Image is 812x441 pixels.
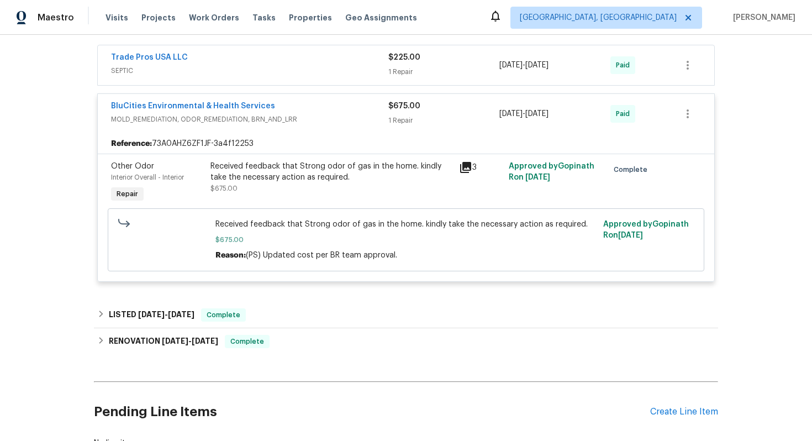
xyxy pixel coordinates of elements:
[459,161,502,174] div: 3
[388,54,420,61] span: $225.00
[650,407,718,417] div: Create Line Item
[388,102,420,110] span: $675.00
[109,335,218,348] h6: RENOVATION
[111,174,184,181] span: Interior Overall - Interior
[525,110,549,118] span: [DATE]
[111,102,275,110] a: BluCities Environmental & Health Services
[98,134,714,154] div: 73A0AHZ6ZF1JF-3a4f12253
[111,162,154,170] span: Other Odor
[499,60,549,71] span: -
[94,328,718,355] div: RENOVATION [DATE]-[DATE]Complete
[112,188,143,200] span: Repair
[109,308,194,322] h6: LISTED
[525,61,549,69] span: [DATE]
[138,311,194,318] span: -
[252,14,276,22] span: Tasks
[289,12,332,23] span: Properties
[603,221,689,239] span: Approved by Gopinath R on
[499,110,523,118] span: [DATE]
[520,12,677,23] span: [GEOGRAPHIC_DATA], [GEOGRAPHIC_DATA]
[388,66,499,77] div: 1 Repair
[499,61,523,69] span: [DATE]
[94,386,650,438] h2: Pending Line Items
[499,108,549,119] span: -
[616,60,634,71] span: Paid
[729,12,795,23] span: [PERSON_NAME]
[215,234,597,245] span: $675.00
[202,309,245,321] span: Complete
[215,219,597,230] span: Received feedback that Strong odor of gas in the home. kindly take the necessary action as required.
[618,232,643,239] span: [DATE]
[138,311,165,318] span: [DATE]
[162,337,218,345] span: -
[246,251,397,259] span: (PS) Updated cost per BR team approval.
[111,65,388,76] span: SEPTIC
[614,164,652,175] span: Complete
[525,174,550,181] span: [DATE]
[38,12,74,23] span: Maestro
[111,114,388,125] span: MOLD_REMEDIATION, ODOR_REMEDIATION, BRN_AND_LRR
[168,311,194,318] span: [DATE]
[111,138,152,149] b: Reference:
[94,302,718,328] div: LISTED [DATE]-[DATE]Complete
[106,12,128,23] span: Visits
[215,251,246,259] span: Reason:
[192,337,218,345] span: [DATE]
[210,185,238,192] span: $675.00
[162,337,188,345] span: [DATE]
[111,54,188,61] a: Trade Pros USA LLC
[226,336,268,347] span: Complete
[509,162,594,181] span: Approved by Gopinath R on
[388,115,499,126] div: 1 Repair
[189,12,239,23] span: Work Orders
[141,12,176,23] span: Projects
[210,161,452,183] div: Received feedback that Strong odor of gas in the home. kindly take the necessary action as required.
[345,12,417,23] span: Geo Assignments
[616,108,634,119] span: Paid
